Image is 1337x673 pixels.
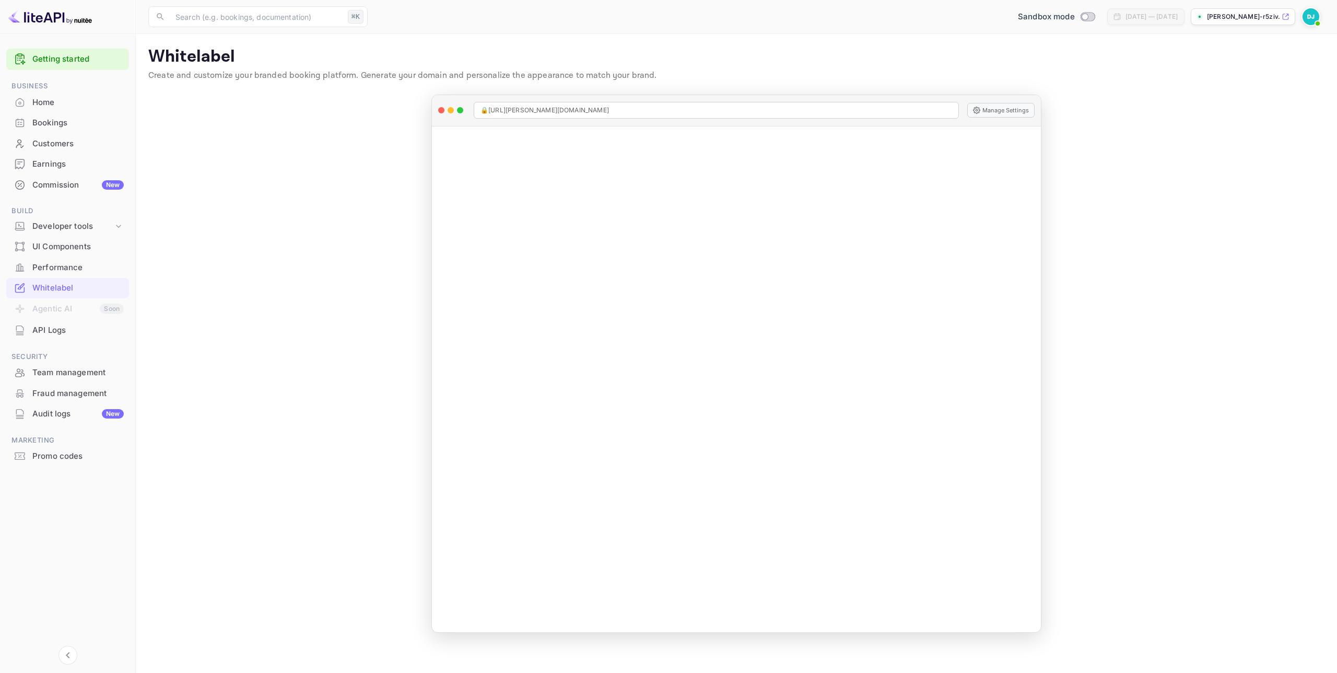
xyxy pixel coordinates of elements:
[6,237,129,256] a: UI Components
[6,205,129,217] span: Build
[6,351,129,363] span: Security
[32,388,124,400] div: Fraud management
[148,47,1324,67] p: Whitelabel
[6,92,129,113] div: Home
[169,6,344,27] input: Search (e.g. bookings, documentation)
[6,404,129,423] a: Audit logsNew
[6,113,129,133] div: Bookings
[6,154,129,173] a: Earnings
[967,103,1035,118] button: Manage Settings
[348,10,363,24] div: ⌘K
[32,158,124,170] div: Earnings
[6,446,129,466] a: Promo codes
[1125,12,1178,21] div: [DATE] — [DATE]
[6,384,129,403] a: Fraud management
[1014,11,1099,23] div: Switch to Production mode
[6,154,129,175] div: Earnings
[1018,11,1075,23] span: Sandbox mode
[148,69,1324,82] p: Create and customize your branded booking platform. Generate your domain and personalize the appe...
[32,324,124,336] div: API Logs
[32,262,124,274] div: Performance
[6,258,129,278] div: Performance
[6,363,129,382] a: Team management
[32,138,124,150] div: Customers
[32,408,124,420] div: Audit logs
[6,446,129,467] div: Promo codes
[6,237,129,257] div: UI Components
[32,97,124,109] div: Home
[6,175,129,194] a: CommissionNew
[6,258,129,277] a: Performance
[32,117,124,129] div: Bookings
[32,53,124,65] a: Getting started
[6,320,129,340] a: API Logs
[58,646,77,665] button: Collapse navigation
[6,134,129,154] div: Customers
[32,367,124,379] div: Team management
[32,282,124,294] div: Whitelabel
[6,404,129,424] div: Audit logsNew
[6,49,129,70] div: Getting started
[102,180,124,190] div: New
[6,80,129,92] span: Business
[6,113,129,132] a: Bookings
[6,278,129,297] a: Whitelabel
[6,92,129,112] a: Home
[6,384,129,404] div: Fraud management
[480,106,609,115] span: 🔒 [URL][PERSON_NAME][DOMAIN_NAME]
[6,217,129,236] div: Developer tools
[1207,12,1280,21] p: [PERSON_NAME]-r5ziv.[PERSON_NAME]...
[1303,8,1319,25] img: Denis John
[32,221,113,233] div: Developer tools
[32,450,124,462] div: Promo codes
[6,320,129,341] div: API Logs
[8,8,92,25] img: LiteAPI logo
[102,409,124,419] div: New
[32,179,124,191] div: Commission
[6,134,129,153] a: Customers
[32,241,124,253] div: UI Components
[6,363,129,383] div: Team management
[6,175,129,195] div: CommissionNew
[6,278,129,298] div: Whitelabel
[6,435,129,446] span: Marketing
